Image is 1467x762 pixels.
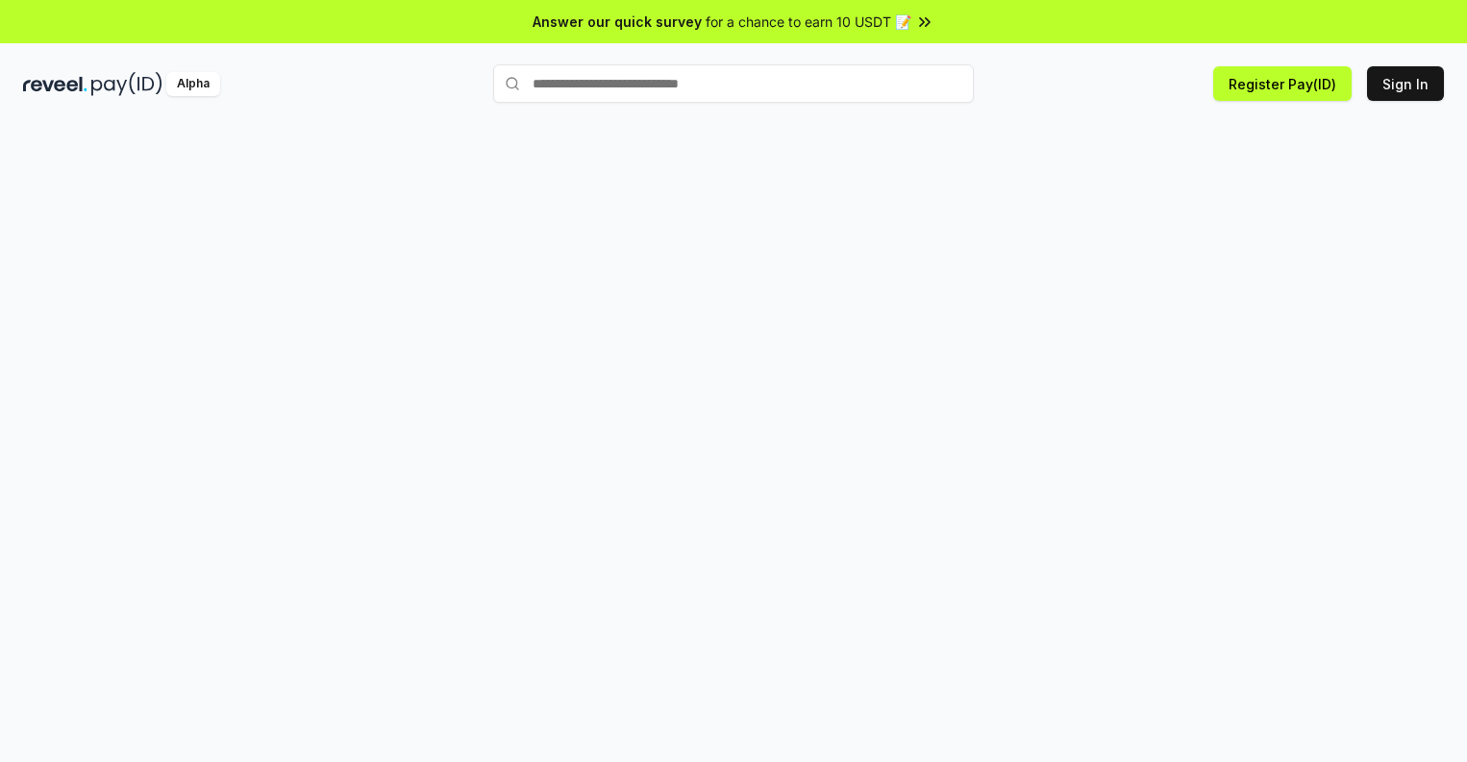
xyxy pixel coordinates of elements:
[533,12,702,32] span: Answer our quick survey
[1367,66,1444,101] button: Sign In
[166,72,220,96] div: Alpha
[706,12,911,32] span: for a chance to earn 10 USDT 📝
[1213,66,1352,101] button: Register Pay(ID)
[91,72,162,96] img: pay_id
[23,72,87,96] img: reveel_dark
